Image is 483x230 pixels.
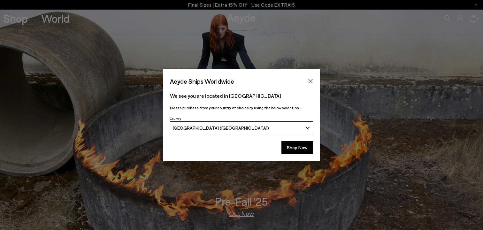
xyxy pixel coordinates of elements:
span: [GEOGRAPHIC_DATA] ([GEOGRAPHIC_DATA]) [173,125,269,131]
p: Please purchase from your country of choice by using the below selection: [170,105,313,111]
button: Close [306,76,315,86]
span: Country [170,117,181,120]
span: Aeyde Ships Worldwide [170,76,234,87]
p: We see you are located in [GEOGRAPHIC_DATA] [170,92,313,100]
button: Shop Now [281,141,313,154]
